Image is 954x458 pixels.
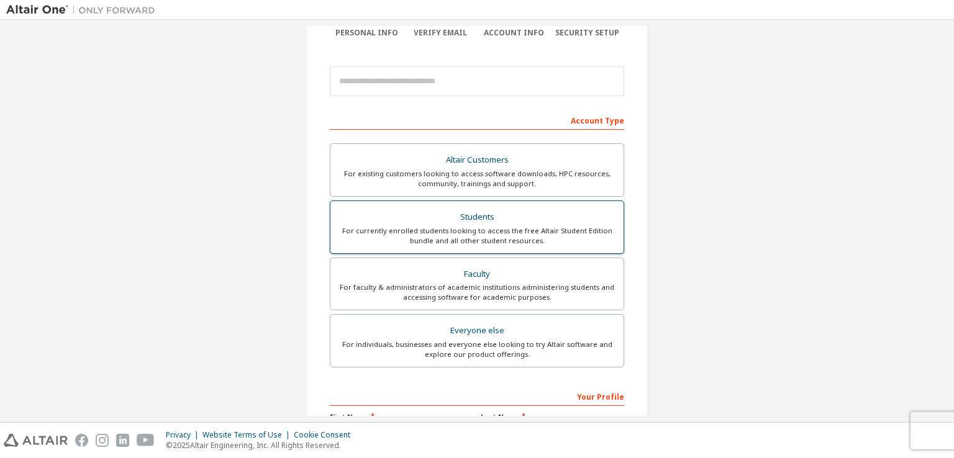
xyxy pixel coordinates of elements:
div: Privacy [166,430,202,440]
img: altair_logo.svg [4,434,68,447]
div: Students [338,209,616,226]
img: instagram.svg [96,434,109,447]
div: For existing customers looking to access software downloads, HPC resources, community, trainings ... [338,169,616,189]
div: Faculty [338,266,616,283]
div: Altair Customers [338,151,616,169]
p: © 2025 Altair Engineering, Inc. All Rights Reserved. [166,440,358,451]
label: Last Name [481,412,624,422]
div: Cookie Consent [294,430,358,440]
div: For currently enrolled students looking to access the free Altair Student Edition bundle and all ... [338,226,616,246]
div: Everyone else [338,322,616,339]
div: Website Terms of Use [202,430,294,440]
div: Verify Email [404,28,478,38]
div: Account Type [330,110,624,130]
img: linkedin.svg [116,434,129,447]
label: First Name [330,412,473,422]
img: youtube.svg [137,434,155,447]
div: Account Info [477,28,551,38]
img: Altair One [6,4,161,16]
div: Security Setup [551,28,625,38]
div: Your Profile [330,386,624,406]
div: Personal Info [330,28,404,38]
div: For faculty & administrators of academic institutions administering students and accessing softwa... [338,282,616,302]
img: facebook.svg [75,434,88,447]
div: For individuals, businesses and everyone else looking to try Altair software and explore our prod... [338,339,616,359]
